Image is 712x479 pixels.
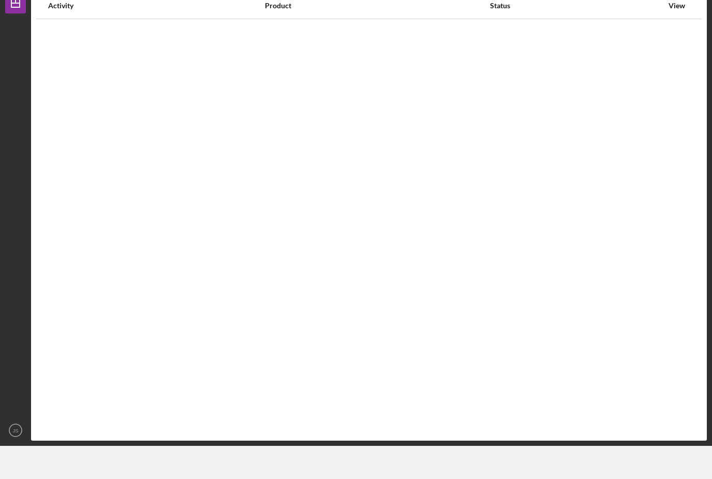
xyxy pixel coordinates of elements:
[48,2,264,10] div: Activity
[490,2,663,10] div: Status
[5,420,26,441] button: JS
[12,428,18,433] text: JS
[664,2,690,10] div: View
[265,2,489,10] div: Product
